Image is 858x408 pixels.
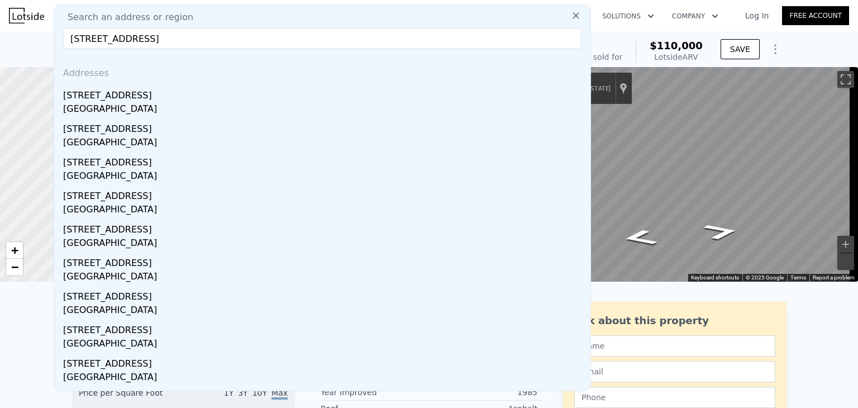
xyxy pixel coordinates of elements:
[650,40,703,51] span: $110,000
[59,11,193,24] span: Search an address or region
[813,274,855,281] a: Report a problem
[746,274,784,281] span: © 2025 Google
[63,102,586,118] div: [GEOGRAPHIC_DATA]
[691,274,739,282] button: Keyboard shortcuts
[11,243,18,257] span: +
[63,29,581,49] input: Enter an address, city, region, neighborhood or zip code
[63,303,586,319] div: [GEOGRAPHIC_DATA]
[63,219,586,236] div: [STREET_ADDRESS]
[782,6,849,25] a: Free Account
[63,371,586,386] div: [GEOGRAPHIC_DATA]
[224,388,233,397] span: 1Y
[63,151,586,169] div: [STREET_ADDRESS]
[790,274,806,281] a: Terms
[63,286,586,303] div: [STREET_ADDRESS]
[252,388,267,397] span: 10Y
[574,361,775,382] input: Email
[574,387,775,408] input: Phone
[593,6,663,26] button: Solutions
[619,82,627,94] a: Show location on map
[63,353,586,371] div: [STREET_ADDRESS]
[689,220,753,244] path: Go West, 12th Ave
[732,10,782,21] a: Log In
[63,169,586,185] div: [GEOGRAPHIC_DATA]
[63,337,586,353] div: [GEOGRAPHIC_DATA]
[11,260,18,274] span: −
[321,387,429,398] div: Year Improved
[429,387,537,398] div: 1985
[608,226,672,250] path: Go East, 12th Ave
[6,242,23,259] a: Zoom in
[271,388,288,400] span: Max
[63,236,586,252] div: [GEOGRAPHIC_DATA]
[238,388,247,397] span: 3Y
[6,259,23,276] a: Zoom out
[63,252,586,270] div: [STREET_ADDRESS]
[63,185,586,203] div: [STREET_ADDRESS]
[63,203,586,219] div: [GEOGRAPHIC_DATA]
[63,84,586,102] div: [STREET_ADDRESS]
[574,335,775,357] input: Name
[63,319,586,337] div: [STREET_ADDRESS]
[63,386,586,404] div: [STREET_ADDRESS]
[59,58,586,84] div: Addresses
[9,8,44,23] img: Lotside
[837,236,854,253] button: Zoom in
[837,71,854,88] button: Toggle fullscreen view
[63,136,586,151] div: [GEOGRAPHIC_DATA]
[574,313,775,329] div: Ask about this property
[79,387,183,405] div: Price per Square Foot
[764,38,786,60] button: Show Options
[511,67,858,282] div: Map
[511,67,858,282] div: Street View
[63,270,586,286] div: [GEOGRAPHIC_DATA]
[837,253,854,270] button: Zoom out
[63,118,586,136] div: [STREET_ADDRESS]
[663,6,727,26] button: Company
[650,51,703,63] div: Lotside ARV
[721,39,760,59] button: SAVE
